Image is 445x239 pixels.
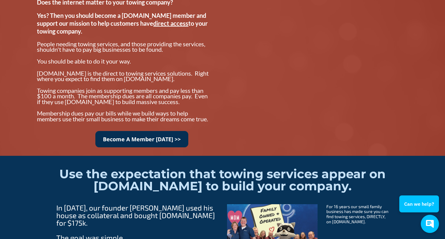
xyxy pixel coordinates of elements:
span: Membership dues pay our bills while we build ways to help members use their small business to mak... [37,110,208,123]
span: People needing towing services, and those providing the services, shouldn't have to pay big busin... [37,40,206,53]
u: direct access [153,20,188,27]
span: Use the expectation that towing services appear on [DOMAIN_NAME] to build your company. [59,166,389,193]
span: Yes? Then you should become a [DOMAIN_NAME] member and support our mission to help customers have... [37,12,209,35]
span: [DOMAIN_NAME] is the direct to towing services solutions. Right where you expect to find them on ... [37,70,210,83]
iframe: Conversations [393,179,445,239]
span: For 16 years our small family business has made sure you can find towing services, DIRECTLY, on [... [326,204,389,224]
span: You should be able to do it your way. [37,57,131,65]
a: Become A Member [DATE] >> [95,131,188,148]
span: In [DATE], our founder [PERSON_NAME] used his house as collateral and bought [DOMAIN_NAME] for $1... [56,203,216,227]
span: Towing companies join as supporting members and pay less than $100 a month. The membership dues a... [37,87,209,105]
